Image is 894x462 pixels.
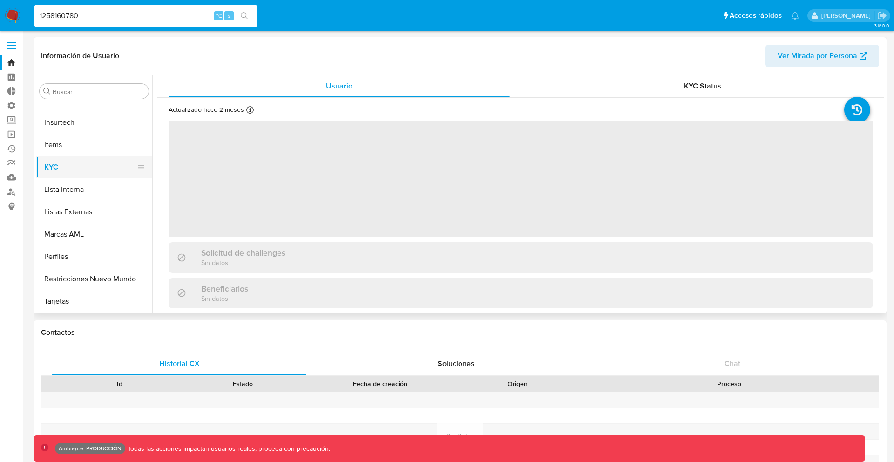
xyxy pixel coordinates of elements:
[228,11,230,20] span: s
[235,9,254,22] button: search-icon
[36,134,152,156] button: Items
[438,358,474,369] span: Soluciones
[725,358,740,369] span: Chat
[36,156,145,178] button: KYC
[821,11,874,20] p: franco.barberis@mercadolibre.com
[36,223,152,245] button: Marcas AML
[765,45,879,67] button: Ver Mirada por Persona
[53,88,145,96] input: Buscar
[34,10,257,22] input: Buscar usuario o caso...
[64,379,175,388] div: Id
[778,45,857,67] span: Ver Mirada por Persona
[169,278,873,308] div: BeneficiariosSin datos
[36,201,152,223] button: Listas Externas
[586,379,872,388] div: Proceso
[36,290,152,313] button: Tarjetas
[791,12,799,20] a: Notificaciones
[877,11,887,20] a: Salir
[41,328,879,337] h1: Contactos
[169,105,244,114] p: Actualizado hace 2 meses
[188,379,298,388] div: Estado
[169,121,873,237] span: ‌
[36,178,152,201] button: Lista Interna
[201,248,285,258] h3: Solicitud de challenges
[36,268,152,290] button: Restricciones Nuevo Mundo
[730,11,782,20] span: Accesos rápidos
[201,258,285,267] p: Sin datos
[125,444,330,453] p: Todas las acciones impactan usuarios reales, proceda con precaución.
[159,358,200,369] span: Historial CX
[36,245,152,268] button: Perfiles
[36,111,152,134] button: Insurtech
[684,81,721,91] span: KYC Status
[215,11,222,20] span: ⌥
[59,447,122,450] p: Ambiente: PRODUCCIÓN
[41,51,119,61] h1: Información de Usuario
[201,284,248,294] h3: Beneficiarios
[169,242,873,272] div: Solicitud de challengesSin datos
[326,81,352,91] span: Usuario
[43,88,51,95] button: Buscar
[462,379,573,388] div: Origen
[311,379,449,388] div: Fecha de creación
[201,294,248,303] p: Sin datos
